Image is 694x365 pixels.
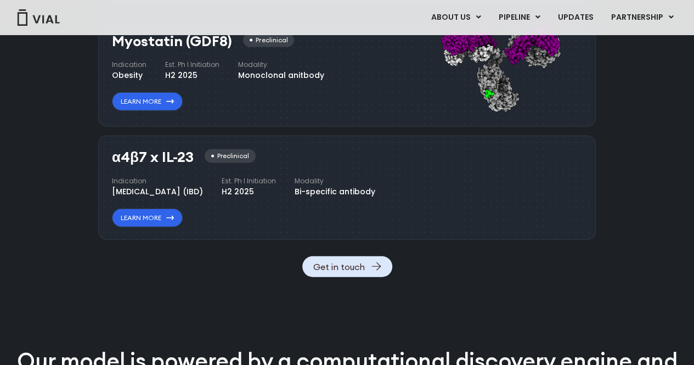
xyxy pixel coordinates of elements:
[422,8,489,27] a: ABOUT USMenu Toggle
[165,60,219,70] h4: Est. Ph I Initiation
[302,256,392,277] a: Get in touch
[238,70,324,81] div: Monoclonal anitbody
[16,9,60,26] img: Vial Logo
[112,176,203,186] h4: Indication
[112,209,183,227] a: Learn More
[112,70,146,81] div: Obesity
[238,60,324,70] h4: Modality
[222,186,276,198] div: H2 2025
[165,70,219,81] div: H2 2025
[295,186,375,198] div: Bi-specific antibody
[112,149,194,165] h3: α4β7 x IL-23
[112,60,146,70] h4: Indication
[602,8,682,27] a: PARTNERSHIPMenu Toggle
[112,92,183,111] a: Learn More
[205,149,256,163] div: Preclinical
[222,176,276,186] h4: Est. Ph I Initiation
[112,186,203,198] div: [MEDICAL_DATA] (IBD)
[112,33,232,49] h3: Myostatin (GDF8)
[295,176,375,186] h4: Modality
[243,33,294,47] div: Preclinical
[490,8,549,27] a: PIPELINEMenu Toggle
[549,8,602,27] a: UPDATES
